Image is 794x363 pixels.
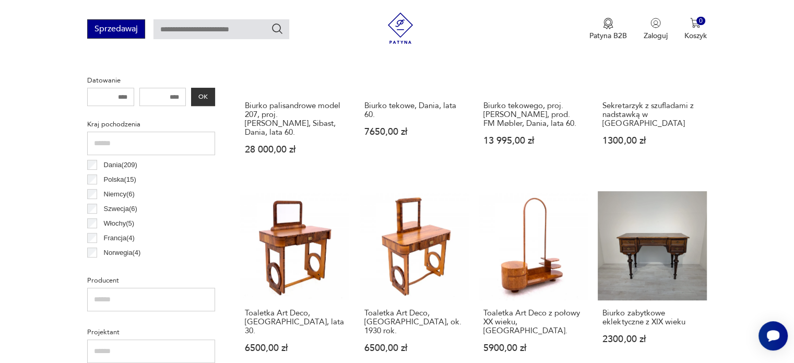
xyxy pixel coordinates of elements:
p: 28 000,00 zł [245,145,344,154]
a: Ikona medaluPatyna B2B [589,18,627,41]
p: 7650,00 zł [364,127,464,136]
img: Patyna - sklep z meblami i dekoracjami vintage [385,13,416,44]
a: Sprzedawaj [87,26,145,33]
p: Datowanie [87,75,215,86]
p: Szwecja ( 6 ) [104,203,137,215]
p: Dania ( 209 ) [104,159,137,171]
p: Zaloguj [644,31,668,41]
p: Kraj pochodzenia [87,119,215,130]
p: Niemcy ( 6 ) [104,189,135,200]
div: 0 [696,17,705,26]
p: 6500,00 zł [245,344,344,353]
button: OK [191,88,215,106]
p: Projektant [87,326,215,338]
p: Koszyk [684,31,707,41]
p: Francja ( 4 ) [104,232,135,244]
p: Czechosłowacja ( 2 ) [104,262,161,273]
button: Szukaj [271,22,283,35]
button: Sprzedawaj [87,19,145,39]
button: 0Koszyk [684,18,707,41]
h3: Biurko tekowe, Dania, lata 60. [364,101,464,119]
h3: Toaletka Art Deco, [GEOGRAPHIC_DATA], ok. 1930 rok. [364,309,464,335]
h3: Biurko tekowego, proj. [PERSON_NAME], prod. FM Møbler, Dania, lata 60. [483,101,583,128]
p: Patyna B2B [589,31,627,41]
h3: Toaletka Art Deco z połowy XX wieku, [GEOGRAPHIC_DATA]. [483,309,583,335]
img: Ikonka użytkownika [650,18,661,28]
p: 13 995,00 zł [483,136,583,145]
h3: Biurko palisandrowe model 207, proj. [PERSON_NAME], Sibast, Dania, lata 60. [245,101,344,137]
p: 5900,00 zł [483,344,583,353]
h3: Biurko zabytkowe eklektyczne z XIX wieku [602,309,702,326]
iframe: Smartsupp widget button [759,321,788,350]
img: Ikona medalu [603,18,613,29]
h3: Sekretarzyk z szufladami z nadstawką w [GEOGRAPHIC_DATA] [602,101,702,128]
p: Norwegia ( 4 ) [104,247,141,259]
p: 1300,00 zł [602,136,702,145]
button: Zaloguj [644,18,668,41]
p: 2300,00 zł [602,335,702,344]
p: Włochy ( 5 ) [104,218,135,229]
h3: Toaletka Art Deco, [GEOGRAPHIC_DATA], lata 30. [245,309,344,335]
p: 6500,00 zł [364,344,464,353]
p: Producent [87,275,215,286]
p: Polska ( 15 ) [104,174,136,185]
button: Patyna B2B [589,18,627,41]
img: Ikona koszyka [690,18,701,28]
